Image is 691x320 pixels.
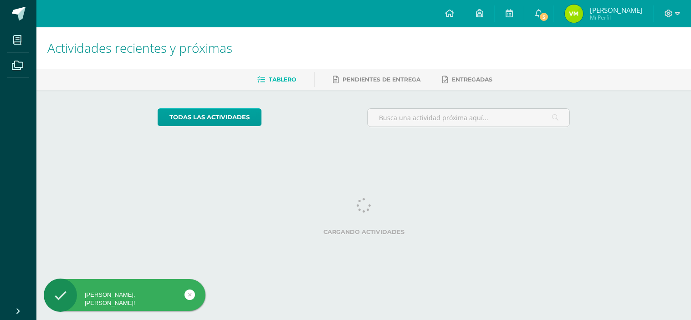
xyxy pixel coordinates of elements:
[442,72,492,87] a: Entregadas
[257,72,296,87] a: Tablero
[590,14,642,21] span: Mi Perfil
[158,108,261,126] a: todas las Actividades
[333,72,420,87] a: Pendientes de entrega
[269,76,296,83] span: Tablero
[47,39,232,56] span: Actividades recientes y próximas
[590,5,642,15] span: [PERSON_NAME]
[158,229,570,235] label: Cargando actividades
[44,291,205,307] div: [PERSON_NAME], [PERSON_NAME]!
[565,5,583,23] img: 5d4f4f75997f86f07a70ca24e1922a41.png
[539,12,549,22] span: 5
[343,76,420,83] span: Pendientes de entrega
[452,76,492,83] span: Entregadas
[368,109,569,127] input: Busca una actividad próxima aquí...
